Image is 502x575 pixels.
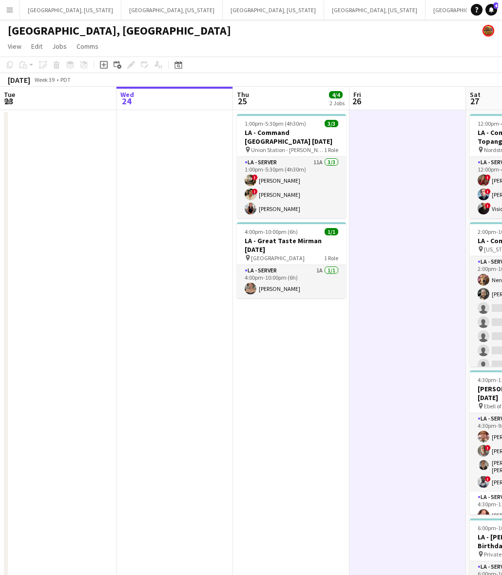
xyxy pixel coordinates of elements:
div: PDT [60,76,71,83]
span: 26 [352,96,361,107]
span: Thu [237,90,249,99]
span: ! [252,189,258,194]
button: [GEOGRAPHIC_DATA], [US_STATE] [324,0,425,19]
span: 1/1 [325,228,338,235]
app-card-role: LA - Server11A3/31:00pm-5:30pm (4h30m)![PERSON_NAME]![PERSON_NAME][PERSON_NAME] [237,157,346,218]
span: 24 [119,96,134,107]
span: ! [485,476,491,482]
span: View [8,42,21,51]
app-user-avatar: Rollin Hero [483,25,494,37]
span: ! [485,445,491,451]
span: ! [485,203,491,209]
span: 1 Role [324,146,338,153]
span: 23 [2,96,15,107]
span: [GEOGRAPHIC_DATA] [251,254,305,262]
span: Sat [470,90,481,99]
div: [DATE] [8,75,30,85]
a: View [4,40,25,53]
span: 25 [235,96,249,107]
span: Fri [353,90,361,99]
span: 1 Role [324,254,338,262]
a: 4 [485,4,497,16]
span: ! [485,174,491,180]
app-card-role: LA - Server1A1/14:00pm-10:00pm (6h)[PERSON_NAME] [237,265,346,298]
a: Jobs [48,40,71,53]
div: 2 Jobs [329,99,345,107]
app-job-card: 4:00pm-10:00pm (6h)1/1LA - Great Taste Mirman [DATE] [GEOGRAPHIC_DATA]1 RoleLA - Server1A1/14:00p... [237,222,346,298]
button: [GEOGRAPHIC_DATA], [US_STATE] [20,0,121,19]
span: Comms [77,42,98,51]
span: ! [485,189,491,194]
span: Week 39 [32,76,57,83]
span: 27 [468,96,481,107]
h1: [GEOGRAPHIC_DATA], [GEOGRAPHIC_DATA] [8,23,231,38]
span: Jobs [52,42,67,51]
a: Comms [73,40,102,53]
span: Edit [31,42,42,51]
app-job-card: 1:00pm-5:30pm (4h30m)3/3LA - Command [GEOGRAPHIC_DATA] [DATE] Union Station - [PERSON_NAME]1 Role... [237,114,346,218]
h3: LA - Command [GEOGRAPHIC_DATA] [DATE] [237,128,346,146]
span: Union Station - [PERSON_NAME] [251,146,324,153]
span: Wed [120,90,134,99]
span: Tue [4,90,15,99]
span: 4 [494,2,498,9]
a: Edit [27,40,46,53]
span: 3/3 [325,120,338,127]
span: 1:00pm-5:30pm (4h30m) [245,120,306,127]
h3: LA - Great Taste Mirman [DATE] [237,236,346,254]
span: 4:00pm-10:00pm (6h) [245,228,298,235]
span: 4/4 [329,91,343,98]
button: [GEOGRAPHIC_DATA], [US_STATE] [121,0,223,19]
span: ! [252,174,258,180]
button: [GEOGRAPHIC_DATA], [US_STATE] [223,0,324,19]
